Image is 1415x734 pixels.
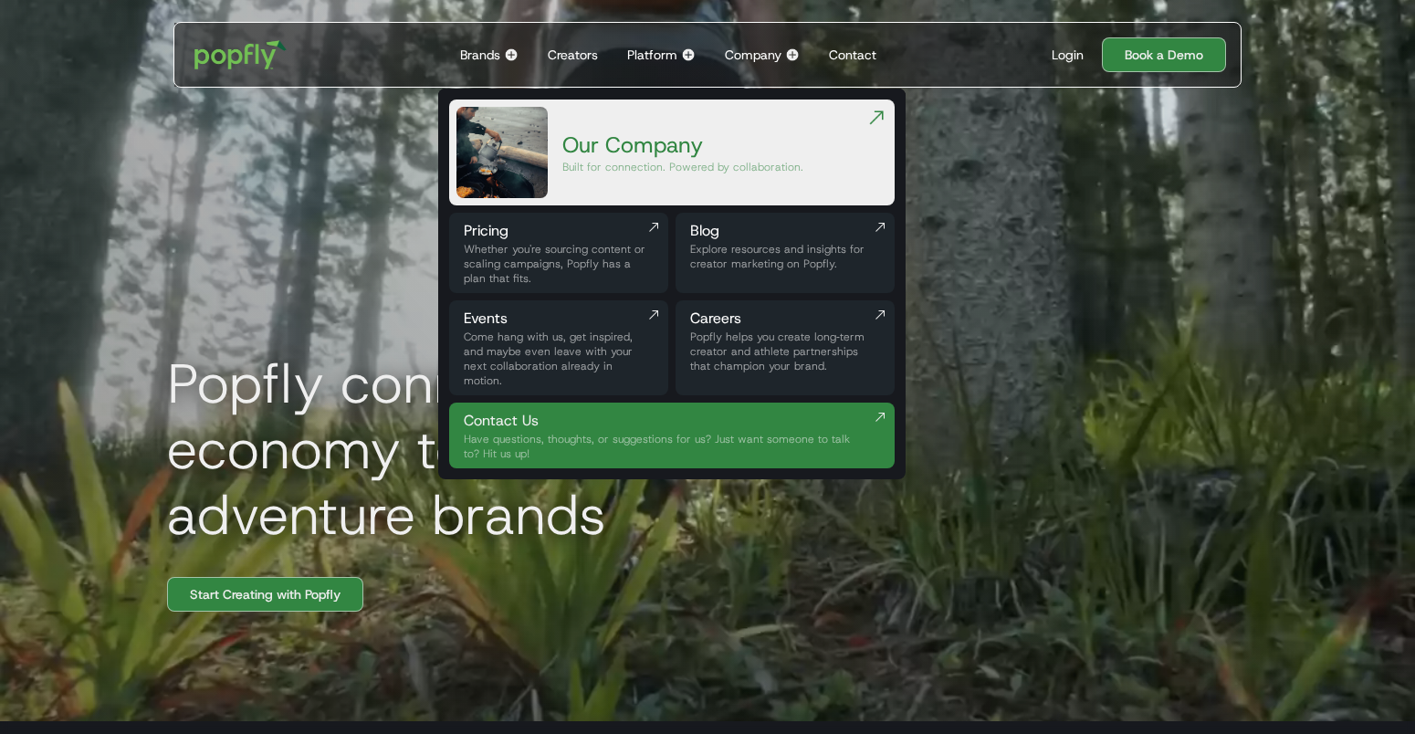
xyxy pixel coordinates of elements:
div: Popfly helps you create long‑term creator and athlete partnerships that champion your brand. [690,330,880,373]
a: Start Creating with Popfly [167,577,363,612]
div: Creators [548,46,598,64]
div: Contact [829,46,876,64]
div: Explore resources and insights for creator marketing on Popfly. [690,242,880,271]
div: Platform [627,46,677,64]
div: Have questions, thoughts, or suggestions for us? Just want someone to talk to? Hit us up! [464,432,865,461]
div: Built for connection. Powered by collaboration. [562,160,803,174]
div: Blog [690,220,880,242]
a: Book a Demo [1102,37,1226,72]
div: Login [1052,46,1084,64]
div: Whether you're sourcing content or scaling campaigns, Popfly has a plan that fits. [464,242,654,286]
div: Events [464,308,654,330]
a: Our CompanyBuilt for connection. Powered by collaboration. [449,100,895,205]
a: Creators [540,23,605,87]
a: home [182,27,299,82]
a: Contact [822,23,884,87]
div: Come hang with us, get inspired, and maybe even leave with your next collaboration already in mot... [464,330,654,388]
h1: Popfly connects the creator economy to outdoor + adventure brands [152,351,974,548]
div: Contact Us [464,410,865,432]
div: Careers [690,308,880,330]
div: Pricing [464,220,654,242]
a: CareersPopfly helps you create long‑term creator and athlete partnerships that champion your brand. [676,300,895,395]
div: Our Company [562,131,803,160]
a: PricingWhether you're sourcing content or scaling campaigns, Popfly has a plan that fits. [449,213,668,293]
div: Brands [460,46,500,64]
div: Company [725,46,781,64]
a: Login [1044,46,1091,64]
a: BlogExplore resources and insights for creator marketing on Popfly. [676,213,895,293]
a: EventsCome hang with us, get inspired, and maybe even leave with your next collaboration already ... [449,300,668,395]
a: Contact UsHave questions, thoughts, or suggestions for us? Just want someone to talk to? Hit us up! [449,403,895,468]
